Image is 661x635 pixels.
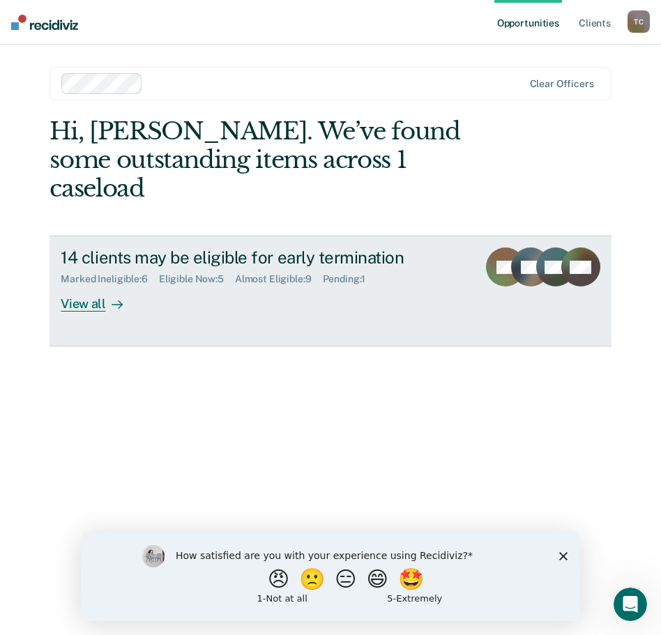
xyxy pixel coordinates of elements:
div: Eligible Now : 5 [159,273,235,285]
img: Recidiviz [11,15,78,30]
div: T C [628,10,650,33]
div: Marked Ineligible : 6 [61,273,158,285]
div: Almost Eligible : 9 [235,273,323,285]
div: Clear officers [530,78,594,90]
button: TC [628,10,650,33]
iframe: Survey by Kim from Recidiviz [81,531,580,621]
a: 14 clients may be eligible for early terminationMarked Ineligible:6Eligible Now:5Almost Eligible:... [50,236,611,346]
iframe: Intercom live chat [614,588,647,621]
div: 14 clients may be eligible for early termination [61,247,466,268]
div: Hi, [PERSON_NAME]. We’ve found some outstanding items across 1 caseload [50,117,499,202]
div: Pending : 1 [323,273,377,285]
div: View all [61,285,139,312]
